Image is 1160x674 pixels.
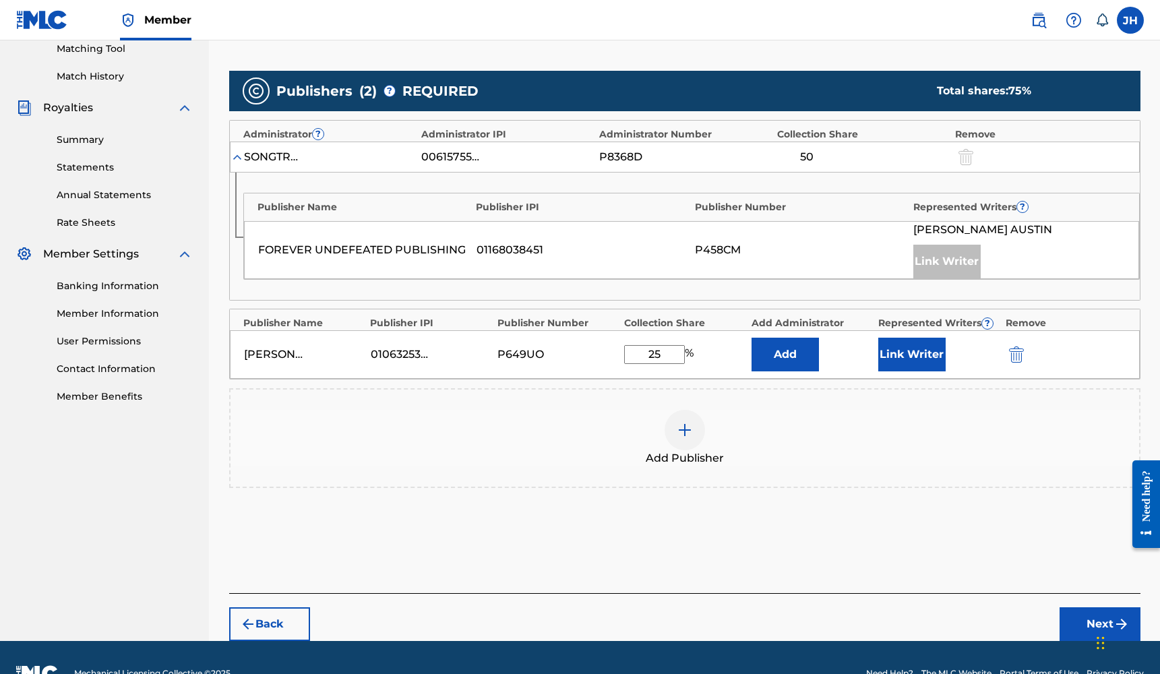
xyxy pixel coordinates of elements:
[1031,12,1047,28] img: search
[57,42,193,56] a: Matching Tool
[913,200,1126,214] div: Represented Writers
[1017,202,1028,212] span: ?
[982,318,993,329] span: ?
[240,616,256,632] img: 7ee5dd4eb1f8a8e3ef2f.svg
[1097,623,1105,663] div: Drag
[477,242,688,258] div: 01168038451
[359,81,377,101] span: ( 2 )
[913,222,1052,238] span: [PERSON_NAME] AUSTIN
[57,362,193,376] a: Contact Information
[1009,346,1024,363] img: 12a2ab48e56ec057fbd8.svg
[243,316,364,330] div: Publisher Name
[243,127,415,142] div: Administrator
[599,127,770,142] div: Administrator Number
[777,127,948,142] div: Collection Share
[878,338,946,371] button: Link Writer
[57,160,193,175] a: Statements
[120,12,136,28] img: Top Rightsholder
[1008,84,1031,97] span: 75 %
[421,127,592,142] div: Administrator IPI
[624,316,745,330] div: Collection Share
[144,12,191,28] span: Member
[646,450,724,466] span: Add Publisher
[1060,607,1140,641] button: Next
[43,100,93,116] span: Royalties
[57,216,193,230] a: Rate Sheets
[402,81,479,101] span: REQUIRED
[685,345,697,364] span: %
[258,242,470,258] div: FOREVER UNDEFEATED PUBLISHING
[497,316,618,330] div: Publisher Number
[695,242,907,258] div: P458CM
[1117,7,1144,34] div: User Menu
[16,100,32,116] img: Royalties
[57,69,193,84] a: Match History
[229,607,310,641] button: Back
[57,390,193,404] a: Member Benefits
[937,83,1113,99] div: Total shares:
[1025,7,1052,34] a: Public Search
[955,127,1126,142] div: Remove
[752,338,819,371] button: Add
[1006,316,1126,330] div: Remove
[177,246,193,262] img: expand
[384,86,395,96] span: ?
[43,246,139,262] span: Member Settings
[313,129,324,140] span: ?
[57,279,193,293] a: Banking Information
[276,81,353,101] span: Publishers
[177,100,193,116] img: expand
[57,307,193,321] a: Member Information
[57,188,193,202] a: Annual Statements
[878,316,999,330] div: Represented Writers
[1060,7,1087,34] div: Help
[1095,13,1109,27] div: Notifications
[57,133,193,147] a: Summary
[248,83,264,99] img: publishers
[752,316,872,330] div: Add Administrator
[677,422,693,438] img: add
[231,150,244,164] img: expand-cell-toggle
[1093,609,1160,674] iframe: Chat Widget
[16,246,32,262] img: Member Settings
[370,316,491,330] div: Publisher IPI
[1066,12,1082,28] img: help
[476,200,688,214] div: Publisher IPI
[695,200,907,214] div: Publisher Number
[257,200,470,214] div: Publisher Name
[57,334,193,348] a: User Permissions
[1122,447,1160,562] iframe: Resource Center
[16,10,68,30] img: MLC Logo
